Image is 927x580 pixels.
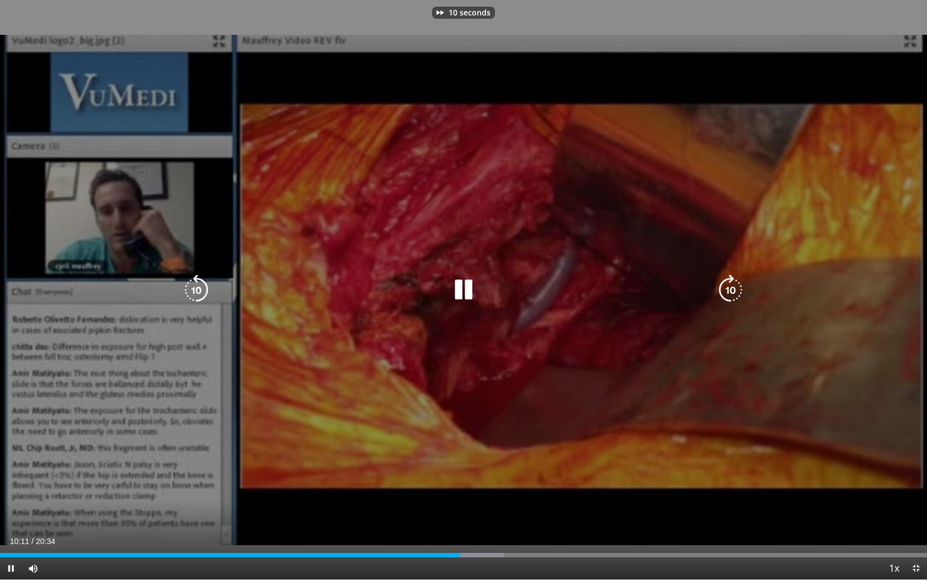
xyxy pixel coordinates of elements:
button: Exit Fullscreen [905,557,927,579]
span: / [31,537,34,546]
p: 10 seconds [449,9,491,17]
button: Playback Rate [883,557,905,579]
button: Mute [22,557,44,579]
span: 20:34 [36,537,55,546]
span: 10:11 [10,537,29,546]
